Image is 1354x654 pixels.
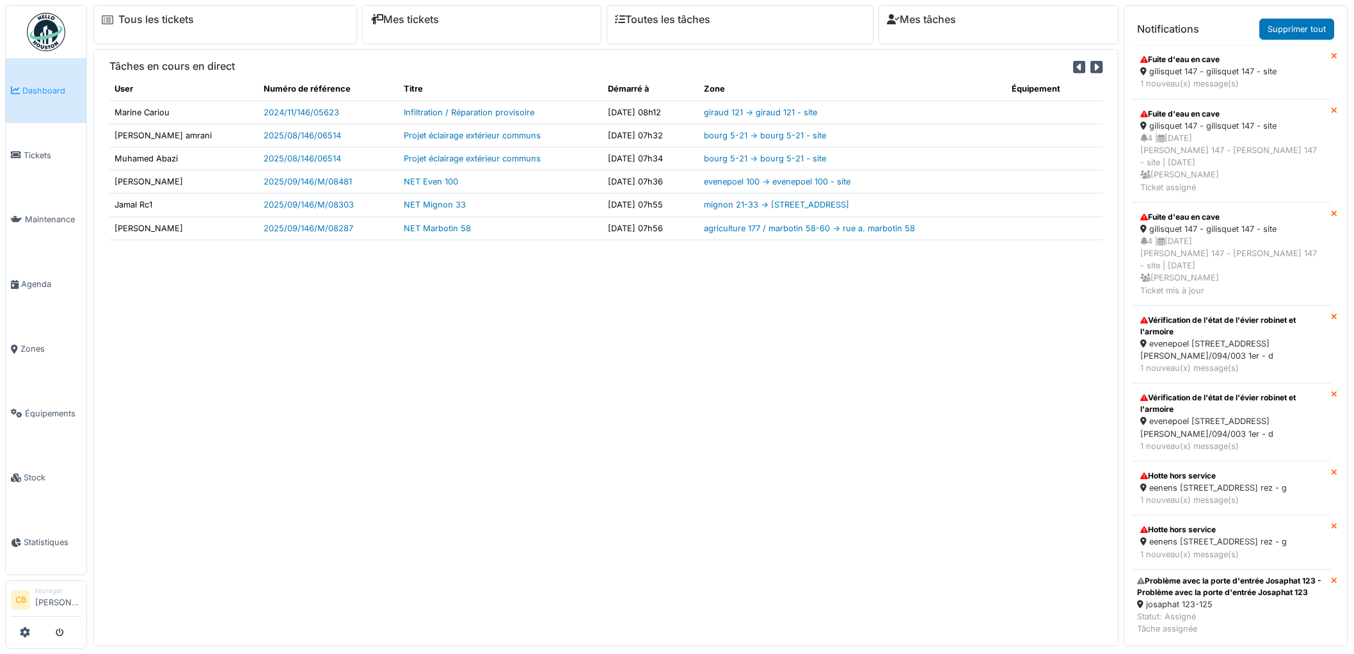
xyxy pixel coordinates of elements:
[404,200,466,209] a: NET Mignon 33
[1132,306,1331,384] a: Vérification de l'état de l'évier robinet et l'armoire evenepoel [STREET_ADDRESS][PERSON_NAME]/09...
[264,224,353,233] a: 2025/09/146/M/08287
[1140,315,1323,338] div: Vérification de l'état de l'évier robinet et l'armoire
[109,124,259,147] td: [PERSON_NAME] amrani
[1140,548,1323,560] div: 1 nouveau(x) message(s)
[1137,575,1326,598] div: Problème avec la porte d'entrée Josaphat 123 - Problème avec la porte d'entrée Josaphat 123
[109,193,259,217] td: Jamal Rc1
[404,224,471,233] a: NET Marbotin 58
[603,217,699,240] td: [DATE] 07h56
[704,224,915,233] a: agriculture 177 / marbotin 58-60 -> rue a. marbotin 58
[615,13,710,26] a: Toutes les tâches
[109,170,259,193] td: [PERSON_NAME]
[603,170,699,193] td: [DATE] 07h36
[1140,338,1323,362] div: evenepoel [STREET_ADDRESS][PERSON_NAME]/094/003 1er - d
[404,154,541,163] a: Projet éclairage extérieur communs
[1007,78,1103,101] th: Équipement
[1140,235,1323,297] div: 4 | [DATE] [PERSON_NAME] 147 - [PERSON_NAME] 147 - site | [DATE] [PERSON_NAME] Ticket mis à jour
[264,131,341,140] a: 2025/08/146/06514
[6,123,86,188] a: Tickets
[6,58,86,123] a: Dashboard
[21,278,81,290] span: Agenda
[1137,610,1326,635] div: Statut: Assigné Tâche assignée
[35,586,81,614] li: [PERSON_NAME]
[603,193,699,217] td: [DATE] 07h55
[264,108,339,117] a: 2024/11/146/05623
[25,213,81,225] span: Maintenance
[6,316,86,381] a: Zones
[404,177,458,186] a: NET Even 100
[1137,598,1326,610] div: josaphat 123-125
[1140,211,1323,223] div: Fuite d'eau en cave
[370,13,439,26] a: Mes tickets
[1140,78,1323,90] div: 1 nouveau(x) message(s)
[109,60,235,72] h6: Tâches en cours en direct
[35,586,81,596] div: Manager
[1140,65,1323,78] div: gilisquet 147 - gilisquet 147 - site
[1140,482,1323,494] div: eenens [STREET_ADDRESS] rez - g
[264,154,341,163] a: 2025/08/146/06514
[1140,494,1323,506] div: 1 nouveau(x) message(s)
[11,591,30,610] li: CB
[11,586,81,617] a: CB Manager[PERSON_NAME]
[1140,524,1323,535] div: Hotte hors service
[1140,120,1323,132] div: gilisquet 147 - gilisquet 147 - site
[404,108,534,117] a: Infiltration / Réparation provisoire
[1140,223,1323,235] div: gilisquet 147 - gilisquet 147 - site
[24,536,81,548] span: Statistiques
[264,200,354,209] a: 2025/09/146/M/08303
[6,510,86,575] a: Statistiques
[704,131,826,140] a: bourg 5-21 -> bourg 5-21 - site
[109,101,259,124] td: Marine Cariou
[1140,535,1323,548] div: eenens [STREET_ADDRESS] rez - g
[1140,392,1323,415] div: Vérification de l'état de l'évier robinet et l'armoire
[27,13,65,51] img: Badge_color-CXgf-gQk.svg
[109,217,259,240] td: [PERSON_NAME]
[1132,569,1331,641] a: Problème avec la porte d'entrée Josaphat 123 - Problème avec la porte d'entrée Josaphat 123 josap...
[22,85,81,97] span: Dashboard
[109,147,259,170] td: Muhamed Abazi
[1132,383,1331,461] a: Vérification de l'état de l'évier robinet et l'armoire evenepoel [STREET_ADDRESS][PERSON_NAME]/09...
[1132,99,1331,202] a: Fuite d'eau en cave gilisquet 147 - gilisquet 147 - site 4 |[DATE][PERSON_NAME] 147 - [PERSON_NAM...
[6,188,86,252] a: Maintenance
[115,84,133,94] span: translation missing: fr.shared.user
[603,101,699,124] td: [DATE] 08h12
[1140,440,1323,452] div: 1 nouveau(x) message(s)
[24,149,81,161] span: Tickets
[1140,415,1323,439] div: evenepoel [STREET_ADDRESS][PERSON_NAME]/094/003 1er - d
[259,78,398,101] th: Numéro de référence
[1140,132,1323,193] div: 4 | [DATE] [PERSON_NAME] 147 - [PERSON_NAME] 147 - site | [DATE] [PERSON_NAME] Ticket assigné
[704,108,817,117] a: giraud 121 -> giraud 121 - site
[6,446,86,511] a: Stock
[1132,515,1331,569] a: Hotte hors service eenens [STREET_ADDRESS] rez - g 1 nouveau(x) message(s)
[118,13,194,26] a: Tous les tickets
[264,177,352,186] a: 2025/09/146/M/08481
[603,78,699,101] th: Démarré à
[1140,54,1323,65] div: Fuite d'eau en cave
[704,154,826,163] a: bourg 5-21 -> bourg 5-21 - site
[704,177,850,186] a: evenepoel 100 -> evenepoel 100 - site
[6,381,86,446] a: Équipements
[1259,19,1334,40] a: Supprimer tout
[704,200,849,209] a: mignon 21-33 -> [STREET_ADDRESS]
[603,147,699,170] td: [DATE] 07h34
[404,131,541,140] a: Projet éclairage extérieur communs
[1140,108,1323,120] div: Fuite d'eau en cave
[1140,362,1323,374] div: 1 nouveau(x) message(s)
[603,124,699,147] td: [DATE] 07h32
[6,252,86,316] a: Agenda
[887,13,956,26] a: Mes tâches
[399,78,603,101] th: Titre
[20,343,81,355] span: Zones
[1132,45,1331,99] a: Fuite d'eau en cave gilisquet 147 - gilisquet 147 - site 1 nouveau(x) message(s)
[25,407,81,420] span: Équipements
[699,78,1007,101] th: Zone
[1137,23,1199,35] h6: Notifications
[24,471,81,484] span: Stock
[1132,202,1331,306] a: Fuite d'eau en cave gilisquet 147 - gilisquet 147 - site 4 |[DATE][PERSON_NAME] 147 - [PERSON_NAM...
[1132,461,1331,515] a: Hotte hors service eenens [STREET_ADDRESS] rez - g 1 nouveau(x) message(s)
[1140,470,1323,482] div: Hotte hors service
